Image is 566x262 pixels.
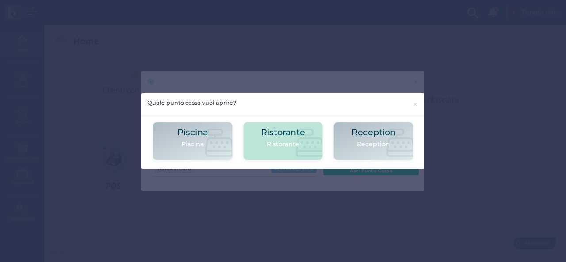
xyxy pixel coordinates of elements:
h2: Reception [352,128,396,137]
span: × [412,99,419,110]
button: Close [406,93,424,116]
h2: Ristorante [261,128,305,137]
p: Reception [352,140,396,149]
span: Assistenza [26,7,58,14]
h5: Quale punto cassa vuoi aprire? [147,99,236,107]
p: Ristorante [261,140,305,149]
p: Piscina [177,140,208,149]
h2: Piscina [177,128,208,137]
